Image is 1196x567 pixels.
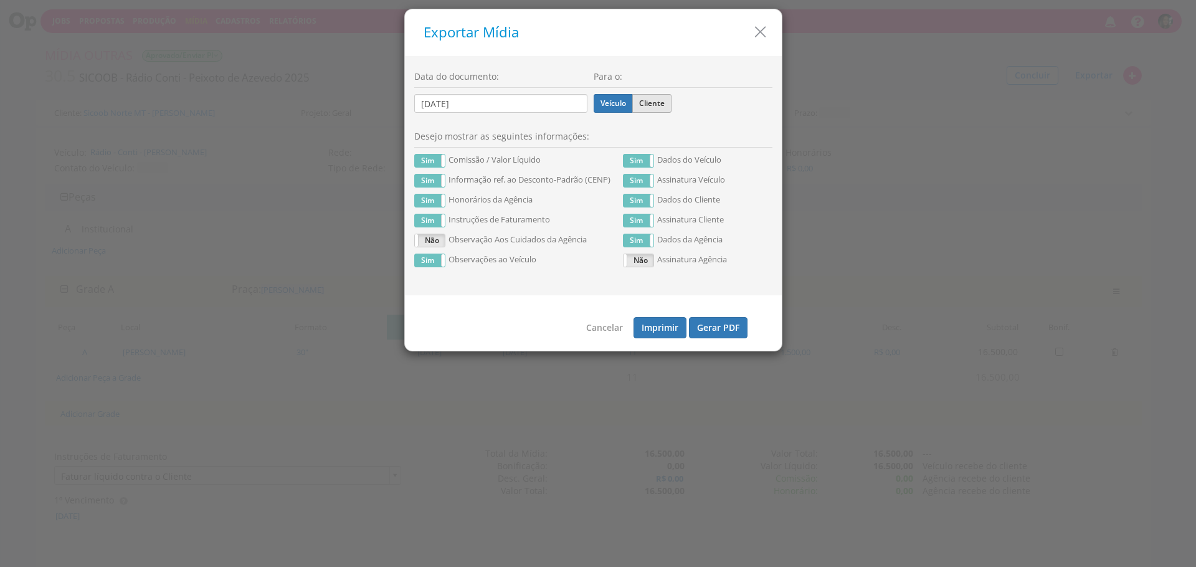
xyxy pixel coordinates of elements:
label: Cliente [632,94,672,113]
p: Assinatura Cliente [623,214,766,227]
a: Gerar PDF [689,321,747,333]
label: Sim [415,254,445,267]
h4: Data do documento: [414,72,594,81]
label: Não [415,234,445,247]
label: Veículo [594,94,633,113]
h5: Exportar Mídia [424,25,772,40]
h4: Desejo mostrar as seguintes informações: [414,131,766,141]
label: Sim [624,155,653,167]
button: Gerar PDF [689,317,747,338]
a: Imprimir [634,321,689,333]
p: Assinatura Agência [623,254,766,267]
button: Imprimir [634,317,686,338]
p: Assinatura Veículo [623,174,766,188]
label: Sim [415,155,445,167]
label: Sim [624,174,653,187]
label: Não [624,254,653,267]
p: Dados do Veículo [623,154,766,168]
p: Honorários da Agência [414,194,617,207]
label: Sim [415,174,445,187]
label: Sim [415,214,445,227]
label: Sim [624,194,653,207]
p: Observações ao Veículo [414,254,617,267]
h4: Para o: [594,72,773,81]
label: Sim [624,234,653,247]
label: Sim [415,194,445,207]
p: Comissão / Valor Líquido [414,154,617,168]
button: Cancelar [578,317,631,338]
p: Dados da Agência [623,234,766,247]
label: Sim [624,214,653,227]
p: Dados do Cliente [623,194,766,207]
p: Informação ref. ao Desconto-Padrão (CENP) [414,174,617,188]
p: Instruções de Faturamento [414,214,617,227]
p: Observação Aos Cuidados da Agência [414,234,617,247]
